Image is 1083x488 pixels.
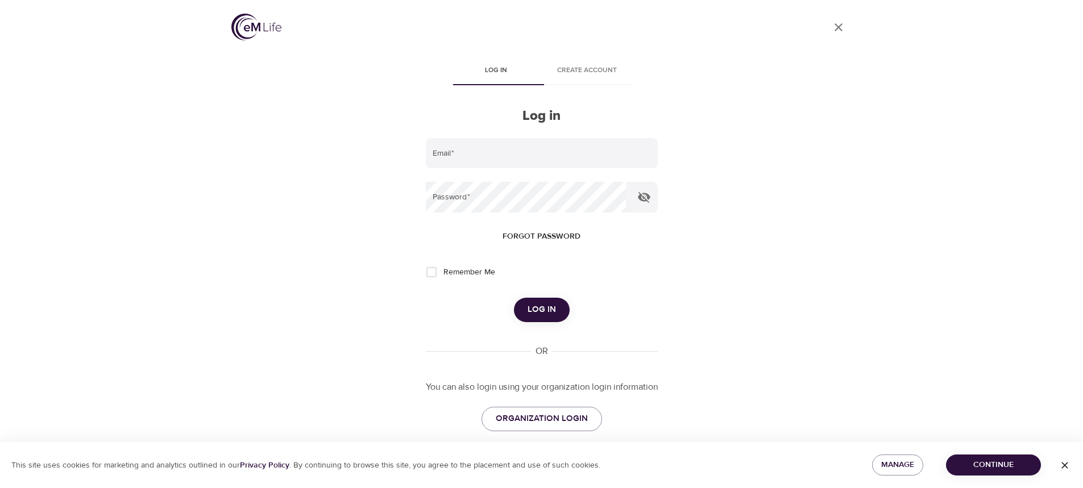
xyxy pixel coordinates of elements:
img: logo [231,14,281,40]
div: disabled tabs example [426,58,658,85]
button: Continue [946,454,1041,476]
span: Manage [881,458,914,472]
span: Log in [528,302,556,317]
div: OR [531,345,553,358]
a: Privacy Policy [240,460,289,470]
span: ORGANIZATION LOGIN [496,411,588,426]
span: Forgot password [503,230,580,244]
h2: Log in [426,108,658,124]
a: close [825,14,852,41]
p: You can also login using your organization login information [426,381,658,394]
span: Log in [458,65,535,77]
a: ORGANIZATION LOGIN [482,407,602,431]
span: Continue [955,458,1032,472]
button: Log in [514,298,570,322]
button: Manage [872,454,923,476]
span: Remember Me [443,266,495,278]
span: Create account [549,65,626,77]
button: Forgot password [498,226,585,247]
